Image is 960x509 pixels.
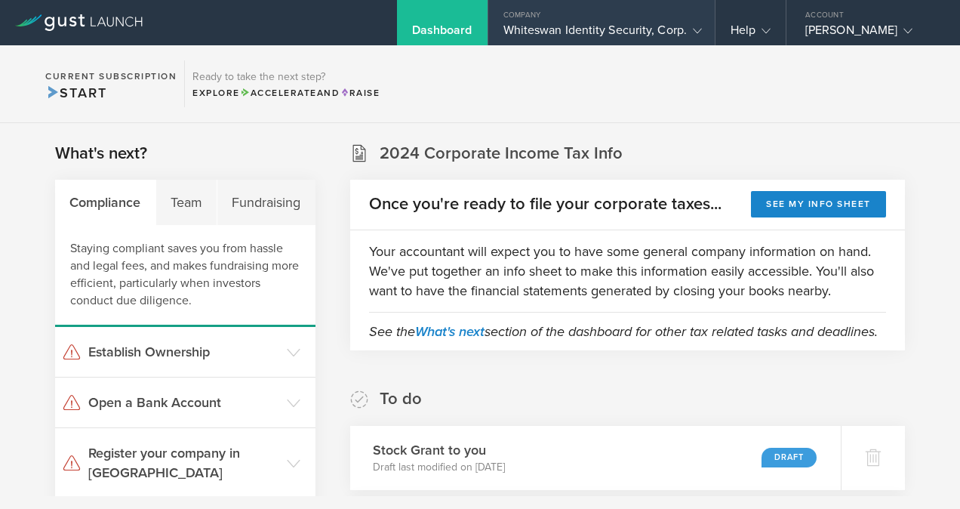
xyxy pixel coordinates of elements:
[156,180,218,225] div: Team
[192,86,380,100] div: Explore
[45,85,106,101] span: Start
[340,88,380,98] span: Raise
[369,193,722,215] h2: Once you're ready to file your corporate taxes...
[731,23,771,45] div: Help
[885,437,960,509] iframe: Chat Widget
[415,323,485,340] a: What's next
[373,460,505,475] p: Draft last modified on [DATE]
[217,180,315,225] div: Fundraising
[805,23,934,45] div: [PERSON_NAME]
[240,88,317,98] span: Accelerate
[380,388,422,410] h2: To do
[373,440,505,460] h3: Stock Grant to you
[240,88,340,98] span: and
[369,323,878,340] em: See the section of the dashboard for other tax related tasks and deadlines.
[55,225,315,327] div: Staying compliant saves you from hassle and legal fees, and makes fundraising more efficient, par...
[88,443,279,483] h3: Register your company in [GEOGRAPHIC_DATA]
[369,242,886,301] p: Your accountant will expect you to have some general company information on hand. We've put toget...
[751,191,886,217] button: See my info sheet
[412,23,472,45] div: Dashboard
[55,180,156,225] div: Compliance
[88,393,279,412] h3: Open a Bank Account
[88,342,279,362] h3: Establish Ownership
[350,426,841,490] div: Stock Grant to youDraft last modified on [DATE]Draft
[55,143,147,165] h2: What's next?
[380,143,623,165] h2: 2024 Corporate Income Tax Info
[184,60,387,107] div: Ready to take the next step?ExploreAccelerateandRaise
[192,72,380,82] h3: Ready to take the next step?
[503,23,700,45] div: Whiteswan Identity Security, Corp.
[45,72,177,81] h2: Current Subscription
[762,448,817,467] div: Draft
